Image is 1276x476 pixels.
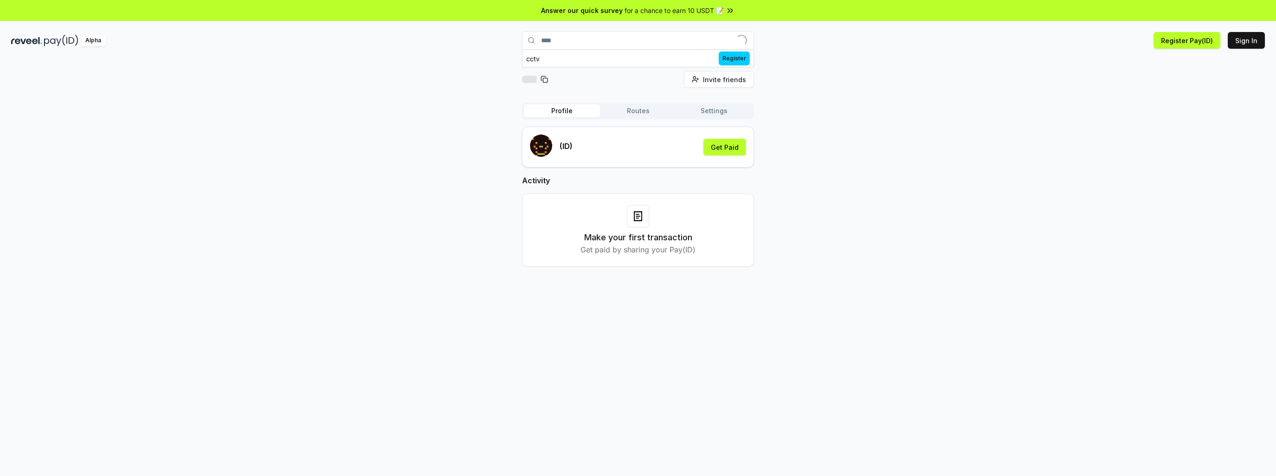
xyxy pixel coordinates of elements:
button: Sign In [1228,32,1265,49]
h2: Activity [522,175,754,186]
button: Routes [600,104,676,117]
img: pay_id [44,35,78,46]
span: Answer our quick survey [541,6,623,15]
span: Invite friends [703,75,746,84]
p: (ID) [560,141,573,152]
button: Get Paid [703,139,746,155]
div: cctv [526,54,540,64]
button: cctvRegister [522,50,754,67]
button: Invite friends [684,71,754,88]
span: for a chance to earn 10 USDT 📝 [625,6,724,15]
img: reveel_dark [11,35,42,46]
p: Get paid by sharing your Pay(ID) [581,244,695,255]
button: Settings [676,104,752,117]
div: Alpha [80,35,106,46]
button: Register Pay(ID) [1154,32,1220,49]
button: Profile [524,104,600,117]
span: Register [719,51,750,65]
h3: Make your first transaction [584,231,692,244]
